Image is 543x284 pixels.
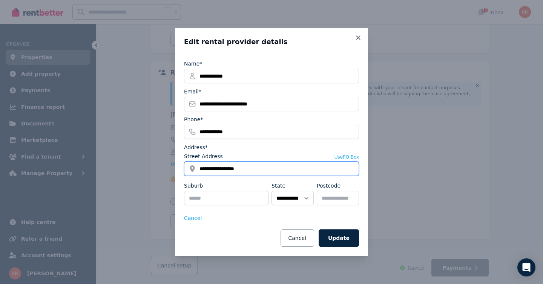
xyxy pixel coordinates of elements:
h3: Edit rental provider details [184,37,359,46]
button: UsePO Box [334,154,359,160]
label: State [271,182,285,189]
div: Open Intercom Messenger [517,258,535,276]
label: Street Address [184,153,223,160]
label: Phone* [184,116,203,123]
label: Suburb [184,182,203,189]
button: Cancel [281,229,314,247]
label: Address* [184,144,208,151]
label: Name* [184,60,202,67]
button: Update [319,229,359,247]
label: Email* [184,88,201,95]
label: Postcode [317,182,341,189]
button: Cancel [184,214,202,222]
